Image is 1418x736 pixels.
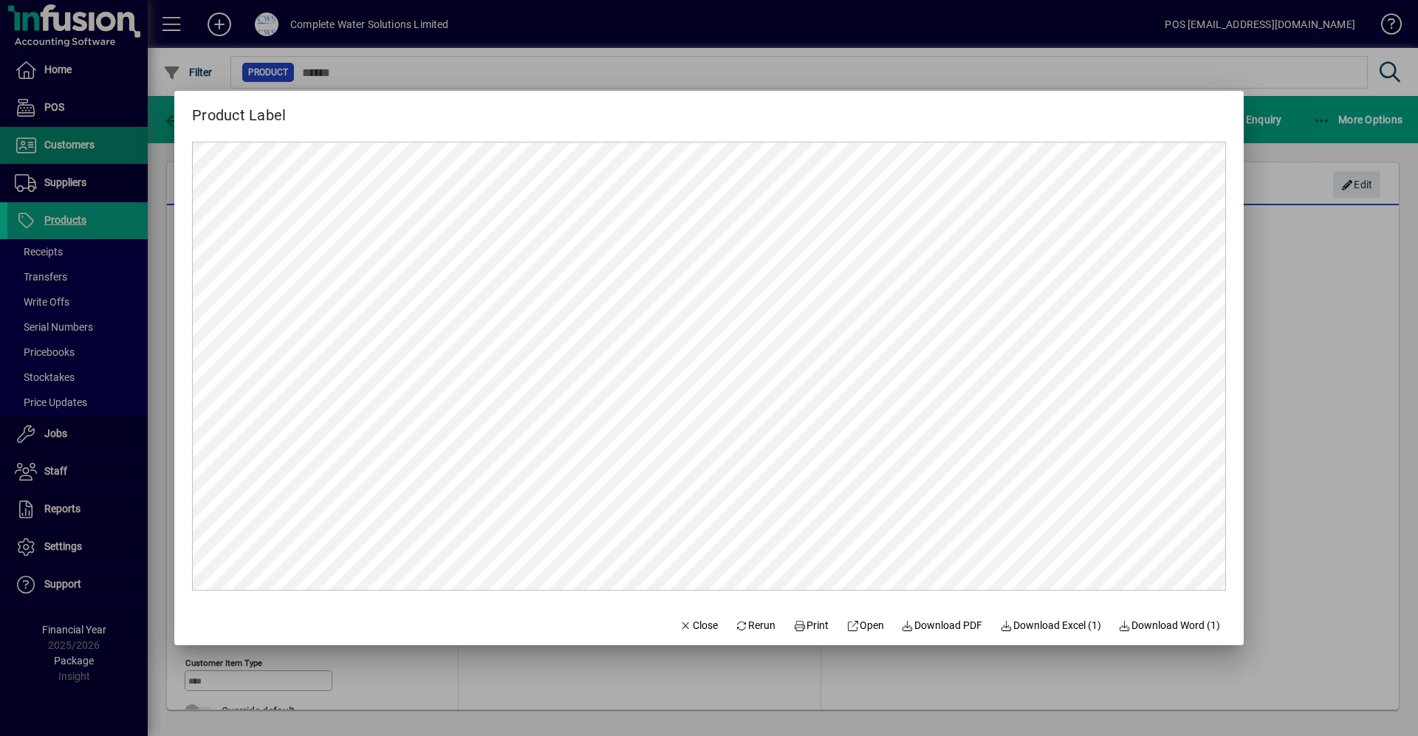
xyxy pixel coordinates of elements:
[1113,613,1227,639] button: Download Word (1)
[174,91,304,127] h2: Product Label
[736,618,776,633] span: Rerun
[902,618,983,633] span: Download PDF
[787,613,835,639] button: Print
[1000,618,1101,633] span: Download Excel (1)
[674,613,724,639] button: Close
[1119,618,1221,633] span: Download Word (1)
[840,613,890,639] a: Open
[994,613,1107,639] button: Download Excel (1)
[846,618,884,633] span: Open
[793,618,829,633] span: Print
[679,618,718,633] span: Close
[896,613,989,639] a: Download PDF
